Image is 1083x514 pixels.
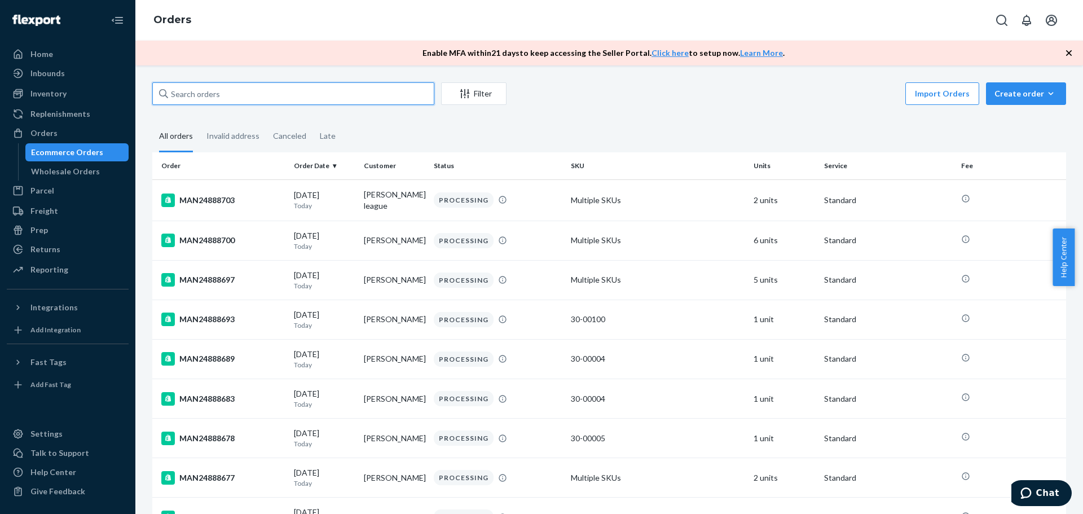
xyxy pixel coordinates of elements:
div: Ecommerce Orders [31,147,103,158]
a: Prep [7,221,129,239]
p: Today [294,281,355,291]
a: Returns [7,240,129,258]
p: Today [294,439,355,449]
td: Multiple SKUs [566,260,749,300]
div: Add Integration [30,325,81,335]
div: MAN24888683 [161,392,285,406]
a: Parcel [7,182,129,200]
button: Filter [441,82,507,105]
div: Add Fast Tag [30,380,71,389]
a: Orders [153,14,191,26]
button: Close Navigation [106,9,129,32]
a: Learn More [740,48,783,58]
div: Customer [364,161,425,170]
td: 6 units [749,221,819,260]
div: Home [30,49,53,60]
a: Add Integration [7,321,129,339]
div: Fast Tags [30,357,67,368]
div: 30-00004 [571,393,745,405]
div: Invalid address [206,121,259,151]
div: [DATE] [294,428,355,449]
div: Help Center [30,467,76,478]
p: Standard [824,353,952,364]
div: MAN24888689 [161,352,285,366]
div: MAN24888693 [161,313,285,326]
td: 1 unit [749,379,819,419]
button: Import Orders [905,82,979,105]
td: [PERSON_NAME] [359,300,429,339]
a: Freight [7,202,129,220]
div: Late [320,121,336,151]
div: MAN24888703 [161,194,285,207]
a: Help Center [7,463,129,481]
div: Filter [442,88,506,99]
th: Service [820,152,957,179]
p: Today [294,241,355,251]
p: Standard [824,393,952,405]
div: [DATE] [294,309,355,330]
p: Standard [824,195,952,206]
div: Canceled [273,121,306,151]
p: Today [294,320,355,330]
button: Help Center [1053,229,1075,286]
div: [DATE] [294,230,355,251]
iframe: Opens a widget where you can chat to one of our agents [1011,480,1072,508]
div: [DATE] [294,190,355,210]
button: Open Search Box [990,9,1013,32]
button: Fast Tags [7,353,129,371]
div: Reporting [30,264,68,275]
td: 1 unit [749,339,819,379]
div: PROCESSING [434,470,494,485]
div: Returns [30,244,60,255]
button: Integrations [7,298,129,317]
td: [PERSON_NAME] [359,221,429,260]
td: [PERSON_NAME] [359,458,429,498]
a: Ecommerce Orders [25,143,129,161]
th: SKU [566,152,749,179]
ol: breadcrumbs [144,4,200,37]
td: Multiple SKUs [566,179,749,221]
div: 30-00005 [571,433,745,444]
a: Home [7,45,129,63]
p: Standard [824,235,952,246]
td: 1 unit [749,419,819,458]
button: Talk to Support [7,444,129,462]
div: MAN24888677 [161,471,285,485]
p: Standard [824,472,952,484]
div: PROCESSING [434,273,494,288]
img: Flexport logo [12,15,60,26]
p: Standard [824,433,952,444]
div: Create order [994,88,1058,99]
div: Settings [30,428,63,440]
p: Today [294,360,355,370]
th: Order [152,152,289,179]
div: Freight [30,205,58,217]
div: PROCESSING [434,192,494,208]
div: MAN24888697 [161,273,285,287]
a: Click here [651,48,689,58]
div: PROCESSING [434,312,494,327]
a: Wholesale Orders [25,162,129,181]
div: [DATE] [294,349,355,370]
th: Order Date [289,152,359,179]
td: 2 units [749,179,819,221]
div: PROCESSING [434,430,494,446]
div: Give Feedback [30,486,85,497]
td: 5 units [749,260,819,300]
a: Add Fast Tag [7,376,129,394]
td: 2 units [749,458,819,498]
div: Integrations [30,302,78,313]
div: All orders [159,121,193,152]
td: [PERSON_NAME] [359,379,429,419]
a: Inventory [7,85,129,103]
div: MAN24888700 [161,234,285,247]
div: [DATE] [294,270,355,291]
th: Status [429,152,566,179]
td: Multiple SKUs [566,458,749,498]
p: Standard [824,274,952,285]
td: [PERSON_NAME] [359,339,429,379]
input: Search orders [152,82,434,105]
p: Today [294,201,355,210]
div: [DATE] [294,467,355,488]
